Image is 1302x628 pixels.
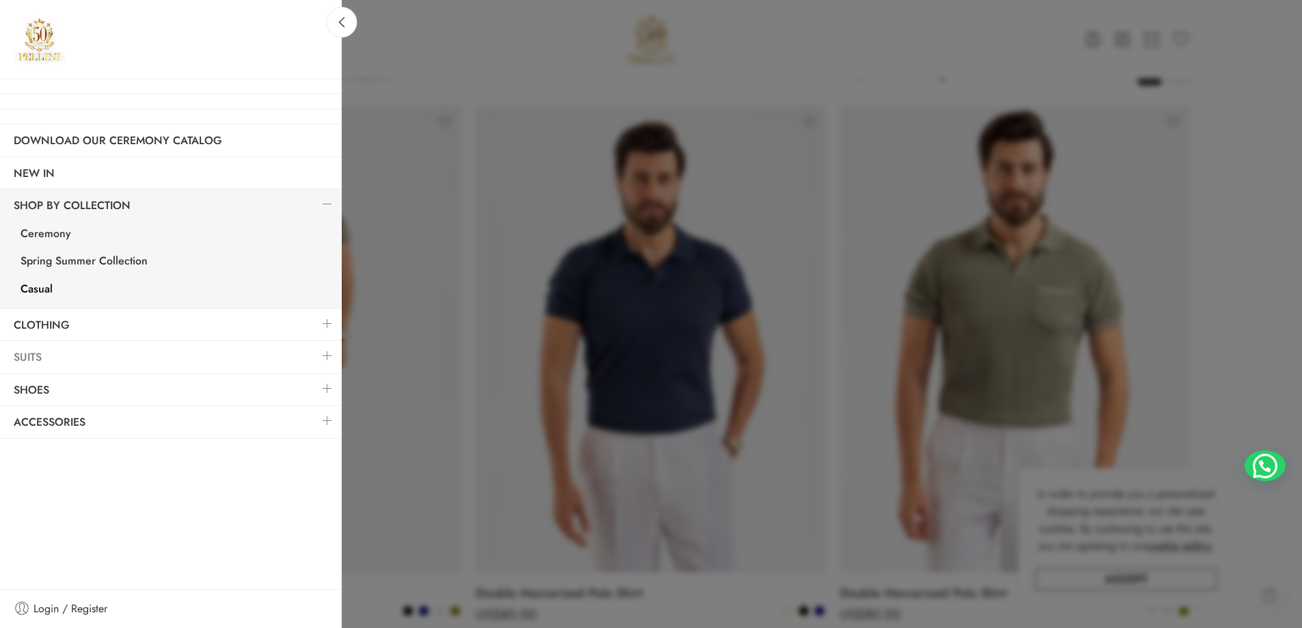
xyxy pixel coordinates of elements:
[7,221,342,249] a: Ceremony
[14,14,65,65] img: Pellini
[7,277,342,305] a: Casual
[33,600,107,618] span: Login / Register
[7,249,342,277] a: Spring Summer Collection
[14,14,65,65] a: Pellini -
[14,600,328,618] a: Login / Register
